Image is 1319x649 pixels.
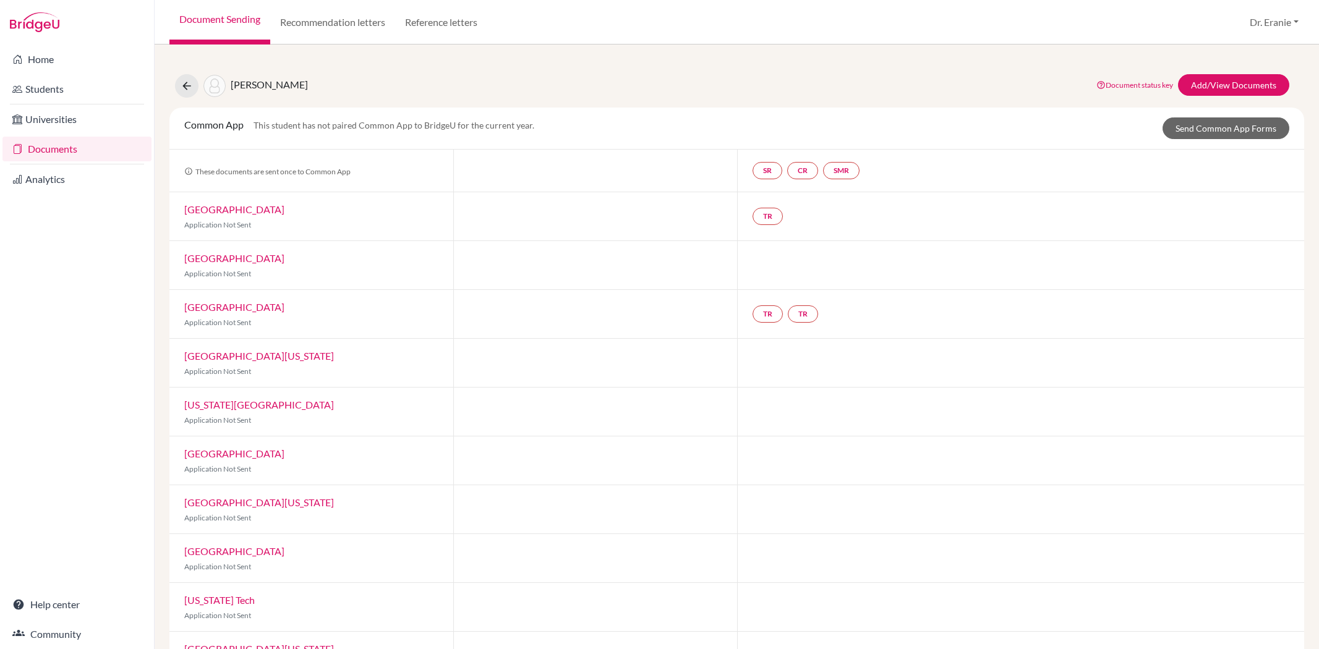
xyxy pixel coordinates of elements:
a: Community [2,622,152,647]
span: [PERSON_NAME] [231,78,308,90]
span: These documents are sent once to Common App [184,167,351,176]
a: [GEOGRAPHIC_DATA][US_STATE] [184,496,334,508]
a: Documents [2,137,152,161]
span: Application Not Sent [184,367,251,376]
a: SMR [823,162,860,179]
span: Application Not Sent [184,562,251,571]
span: Common App [184,119,244,130]
a: SR [753,162,782,179]
a: [GEOGRAPHIC_DATA] [184,448,284,459]
button: Dr. Eranie [1244,11,1304,34]
span: Application Not Sent [184,464,251,473]
span: Application Not Sent [184,611,251,620]
a: Students [2,77,152,101]
a: [GEOGRAPHIC_DATA] [184,203,284,215]
a: TR [753,208,783,225]
span: Application Not Sent [184,220,251,229]
a: Document status key [1096,80,1173,90]
a: TR [788,305,818,323]
a: Add/View Documents [1178,74,1289,96]
span: This student has not paired Common App to BridgeU for the current year. [254,120,534,130]
a: Home [2,47,152,72]
a: [GEOGRAPHIC_DATA] [184,545,284,557]
span: Application Not Sent [184,269,251,278]
a: Analytics [2,167,152,192]
span: Application Not Sent [184,415,251,425]
a: Send Common App Forms [1163,117,1289,139]
a: [US_STATE][GEOGRAPHIC_DATA] [184,399,334,410]
a: CR [787,162,818,179]
a: [GEOGRAPHIC_DATA] [184,252,284,264]
a: Universities [2,107,152,132]
a: [GEOGRAPHIC_DATA] [184,301,284,313]
a: TR [753,305,783,323]
span: Application Not Sent [184,318,251,327]
a: Help center [2,592,152,617]
span: Application Not Sent [184,513,251,522]
a: [US_STATE] Tech [184,594,255,606]
img: Bridge-U [10,12,59,32]
a: [GEOGRAPHIC_DATA][US_STATE] [184,350,334,362]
